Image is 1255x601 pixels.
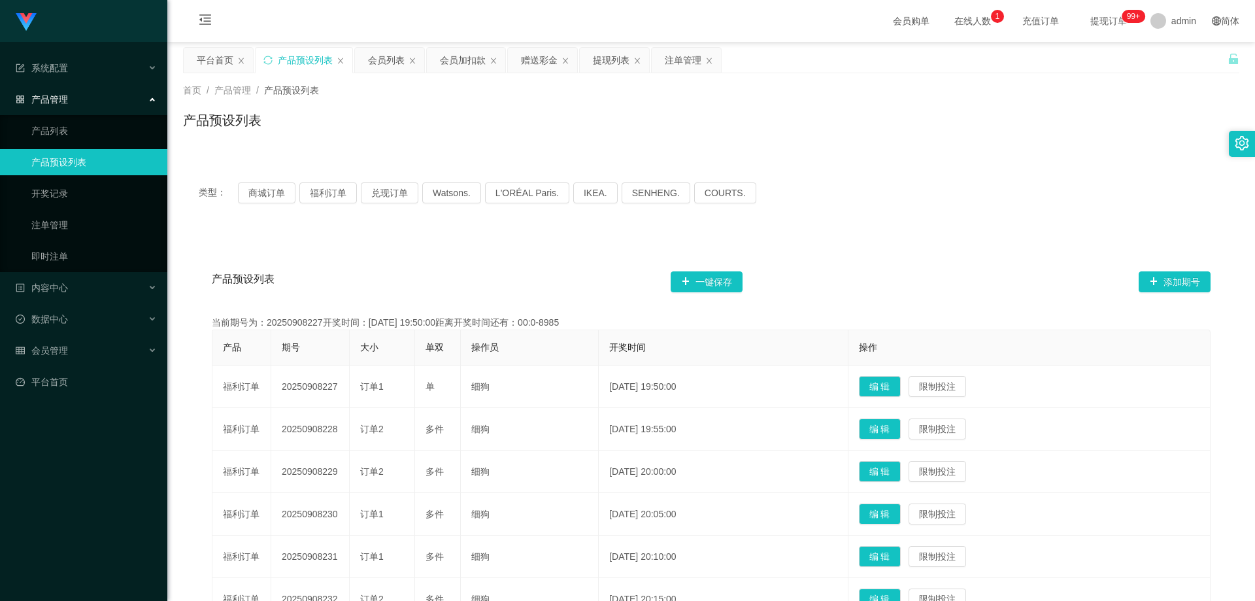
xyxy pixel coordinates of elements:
span: / [207,85,209,95]
td: 细狗 [461,451,599,493]
span: 产品管理 [16,94,68,105]
div: 当前期号为：20250908227开奖时间：[DATE] 19:50:00距离开奖时间还有：00:0-8985 [212,316,1211,330]
td: [DATE] 19:50:00 [599,366,848,408]
span: 在线人数 [948,16,997,26]
i: 图标: close [561,57,569,65]
span: 提现订单 [1084,16,1133,26]
span: 订单2 [360,466,384,477]
span: 产品 [223,342,241,352]
td: [DATE] 20:05:00 [599,493,848,536]
p: 1 [996,10,1000,23]
button: 编 辑 [859,504,901,524]
i: 图标: menu-fold [183,1,227,43]
i: 图标: form [16,63,25,73]
i: 图标: global [1212,16,1221,26]
span: 产品管理 [214,85,251,95]
button: 限制投注 [909,376,966,397]
span: 期号 [282,342,300,352]
span: 操作 [859,342,877,352]
i: 图标: sync [263,56,273,65]
a: 产品列表 [31,118,157,144]
span: / [256,85,259,95]
button: 编 辑 [859,461,901,482]
i: 图标: check-circle-o [16,315,25,324]
td: 福利订单 [212,536,271,578]
span: 单双 [426,342,444,352]
i: 图标: close [237,57,245,65]
div: 平台首页 [197,48,233,73]
td: 福利订单 [212,451,271,493]
i: 图标: close [633,57,641,65]
button: 编 辑 [859,419,901,439]
td: 细狗 [461,536,599,578]
button: L'ORÉAL Paris. [485,182,569,203]
i: 图标: close [337,57,344,65]
h1: 产品预设列表 [183,111,261,130]
td: [DATE] 20:10:00 [599,536,848,578]
button: 限制投注 [909,546,966,567]
i: 图标: setting [1235,136,1249,150]
span: 数据中心 [16,314,68,324]
td: 细狗 [461,493,599,536]
td: 20250908229 [271,451,350,493]
a: 注单管理 [31,212,157,238]
td: 细狗 [461,408,599,451]
span: 多件 [426,509,444,519]
span: 系统配置 [16,63,68,73]
span: 首页 [183,85,201,95]
td: 20250908230 [271,493,350,536]
span: 多件 [426,466,444,477]
sup: 1112 [1122,10,1145,23]
td: 细狗 [461,366,599,408]
div: 提现列表 [593,48,629,73]
span: 订单2 [360,424,384,434]
button: SENHENG. [622,182,690,203]
td: [DATE] 19:55:00 [599,408,848,451]
i: 图标: unlock [1228,53,1239,65]
img: logo.9652507e.png [16,13,37,31]
button: 限制投注 [909,461,966,482]
button: 图标: plus一键保存 [671,271,743,292]
td: 福利订单 [212,493,271,536]
span: 订单1 [360,509,384,519]
td: 福利订单 [212,408,271,451]
span: 开奖时间 [609,342,646,352]
span: 操作员 [471,342,499,352]
span: 大小 [360,342,378,352]
button: 兑现订单 [361,182,418,203]
button: 商城订单 [238,182,295,203]
button: Watsons. [422,182,481,203]
span: 多件 [426,551,444,562]
span: 订单1 [360,381,384,392]
span: 订单1 [360,551,384,562]
div: 会员列表 [368,48,405,73]
button: 编 辑 [859,376,901,397]
i: 图标: close [705,57,713,65]
div: 赠送彩金 [521,48,558,73]
sup: 1 [991,10,1004,23]
button: 图标: plus添加期号 [1139,271,1211,292]
td: 20250908231 [271,536,350,578]
i: 图标: close [409,57,416,65]
i: 图标: profile [16,283,25,292]
button: 编 辑 [859,546,901,567]
span: 单 [426,381,435,392]
a: 即时注单 [31,243,157,269]
button: 限制投注 [909,419,966,439]
span: 内容中心 [16,283,68,293]
button: 限制投注 [909,504,966,524]
button: 福利订单 [299,182,357,203]
span: 产品预设列表 [264,85,319,95]
span: 产品预设列表 [212,271,275,292]
div: 注单管理 [665,48,701,73]
i: 图标: close [490,57,497,65]
button: COURTS. [694,182,756,203]
a: 产品预设列表 [31,149,157,175]
td: 20250908228 [271,408,350,451]
span: 充值订单 [1016,16,1065,26]
span: 类型： [199,182,238,203]
a: 图标: dashboard平台首页 [16,369,157,395]
div: 产品预设列表 [278,48,333,73]
td: [DATE] 20:00:00 [599,451,848,493]
span: 会员管理 [16,345,68,356]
